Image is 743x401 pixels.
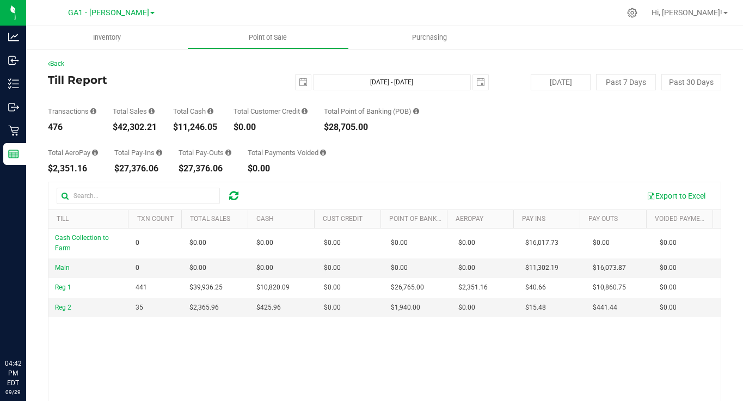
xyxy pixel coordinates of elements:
span: select [473,75,488,90]
span: $0.00 [660,238,677,248]
button: Export to Excel [640,187,713,205]
div: $27,376.06 [179,164,231,173]
button: Past 30 Days [661,74,721,90]
span: 0 [136,263,139,273]
span: $40.66 [525,282,546,293]
i: Sum of the successful, non-voided point-of-banking payment transaction amounts, both via payment ... [413,108,419,115]
span: $0.00 [324,303,341,313]
h4: Till Report [48,74,272,86]
inline-svg: Inventory [8,78,19,89]
span: $10,860.75 [593,282,626,293]
span: $0.00 [256,263,273,273]
span: $0.00 [458,303,475,313]
p: 09/29 [5,388,21,396]
div: Total Pay-Ins [114,149,162,156]
div: $2,351.16 [48,164,98,173]
a: Pay Ins [522,215,545,223]
inline-svg: Reports [8,149,19,159]
inline-svg: Retail [8,125,19,136]
span: $0.00 [256,238,273,248]
span: $0.00 [324,238,341,248]
div: 476 [48,123,96,132]
span: Main [55,264,70,272]
span: $441.44 [593,303,617,313]
span: $0.00 [458,238,475,248]
i: Count of all successful payment transactions, possibly including voids, refunds, and cash-back fr... [90,108,96,115]
button: Past 7 Days [596,74,656,90]
span: $15.48 [525,303,546,313]
span: $0.00 [660,263,677,273]
div: Manage settings [625,8,639,18]
input: Search... [57,188,220,204]
div: $11,246.05 [173,123,217,132]
span: $0.00 [324,263,341,273]
div: $42,302.21 [113,123,157,132]
div: Total Point of Banking (POB) [324,108,419,115]
span: Cash Collection to Farm [55,234,109,252]
p: 04:42 PM EDT [5,359,21,388]
i: Sum of all cash pay-outs removed from tills within the date range. [225,149,231,156]
a: Purchasing [349,26,510,49]
a: Voided Payments [655,215,713,223]
div: Total Customer Credit [234,108,308,115]
div: $28,705.00 [324,123,419,132]
span: $0.00 [593,238,610,248]
span: select [296,75,311,90]
div: Total AeroPay [48,149,98,156]
span: Hi, [PERSON_NAME]! [652,8,722,17]
span: $39,936.25 [189,282,223,293]
div: Total Cash [173,108,217,115]
span: 35 [136,303,143,313]
a: Cash [256,215,274,223]
span: $16,073.87 [593,263,626,273]
span: $16,017.73 [525,238,558,248]
span: $0.00 [324,282,341,293]
i: Sum of all successful, non-voided cash payment transaction amounts (excluding tips and transactio... [207,108,213,115]
div: Transactions [48,108,96,115]
button: [DATE] [531,74,591,90]
span: $0.00 [660,303,677,313]
div: $0.00 [234,123,308,132]
i: Sum of all successful, non-voided payment transaction amounts using account credit as the payment... [302,108,308,115]
span: Purchasing [397,33,462,42]
i: Sum of all voided payment transaction amounts (excluding tips and transaction fees) within the da... [320,149,326,156]
div: Total Pay-Outs [179,149,231,156]
a: Pay Outs [588,215,618,223]
div: $27,376.06 [114,164,162,173]
i: Sum of all cash pay-ins added to tills within the date range. [156,149,162,156]
span: 441 [136,282,147,293]
span: $2,365.96 [189,303,219,313]
a: Inventory [26,26,187,49]
span: $0.00 [458,263,475,273]
a: TXN Count [137,215,174,223]
span: $11,302.19 [525,263,558,273]
span: Inventory [78,33,136,42]
iframe: Resource center [11,314,44,347]
span: $0.00 [189,238,206,248]
div: $0.00 [248,164,326,173]
inline-svg: Analytics [8,32,19,42]
span: $0.00 [391,238,408,248]
a: Point of Sale [187,26,348,49]
span: Reg 2 [55,304,71,311]
a: Till [57,215,69,223]
span: $10,820.09 [256,282,290,293]
span: $0.00 [189,263,206,273]
span: $0.00 [391,263,408,273]
inline-svg: Outbound [8,102,19,113]
a: Cust Credit [323,215,363,223]
i: Sum of all successful AeroPay payment transaction amounts for all purchases in the date range. Ex... [92,149,98,156]
span: $26,765.00 [391,282,424,293]
span: GA1 - [PERSON_NAME] [68,8,149,17]
i: Sum of all successful, non-voided payment transaction amounts (excluding tips and transaction fee... [149,108,155,115]
iframe: Resource center unread badge [32,312,45,325]
span: Reg 1 [55,283,71,291]
a: Total Sales [190,215,230,223]
span: $2,351.16 [458,282,488,293]
span: 0 [136,238,139,248]
div: Total Sales [113,108,157,115]
inline-svg: Inbound [8,55,19,66]
div: Total Payments Voided [248,149,326,156]
span: Point of Sale [234,33,302,42]
a: AeroPay [456,215,483,223]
